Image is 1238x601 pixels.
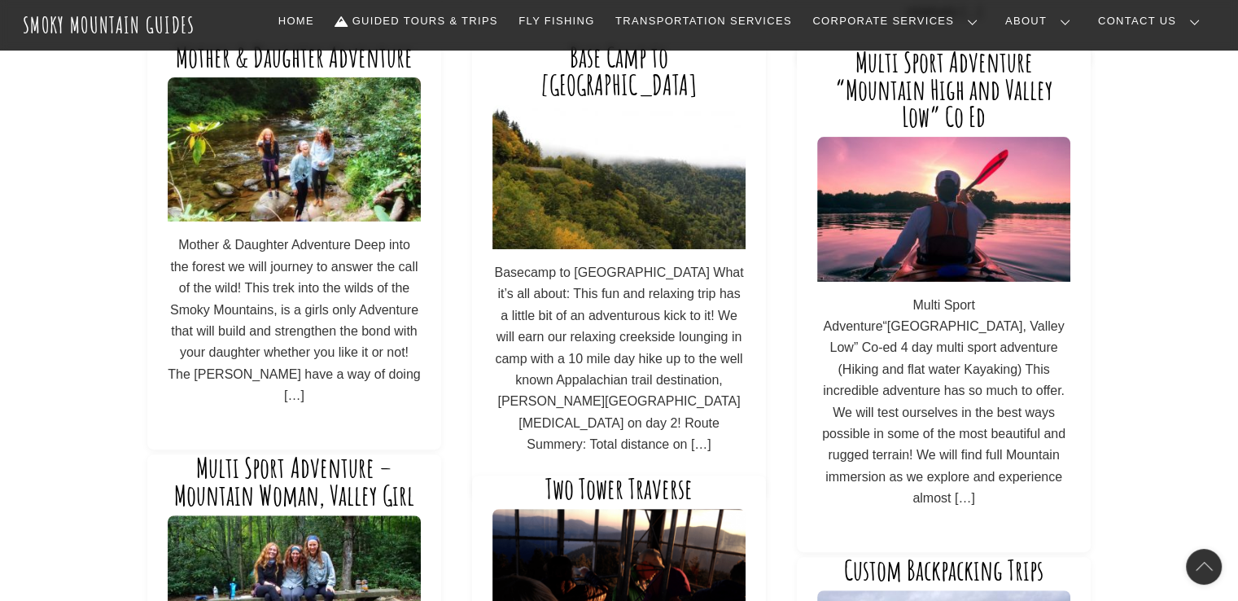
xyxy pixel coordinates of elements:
[329,4,505,38] a: Guided Tours & Trips
[817,295,1070,510] p: Multi Sport Adventure“[GEOGRAPHIC_DATA], Valley Low” Co-ed 4 day multi sport adventure (Hiking an...
[272,4,321,38] a: Home
[844,553,1043,587] a: Custom Backpacking Trips
[23,11,195,38] a: Smoky Mountain Guides
[174,450,414,512] a: Multi Sport Adventure – Mountain Woman, Valley Girl
[512,4,601,38] a: Fly Fishing
[806,4,991,38] a: Corporate Services
[176,40,413,74] a: Mother & Daughter Adventure
[540,40,698,102] a: Base Camp to [GEOGRAPHIC_DATA]
[168,235,421,406] p: Mother & Daughter Adventure Deep into the forest we will journey to answer the call of the wild! ...
[168,77,421,222] img: smokymountainguides.com-women_only-12
[492,262,746,456] p: Basecamp to [GEOGRAPHIC_DATA] What it’s all about: This fun and relaxing trip has a little bit of...
[492,105,746,249] img: DSC_1073
[609,4,798,38] a: Transportation Services
[999,4,1083,38] a: About
[817,137,1070,281] img: kayaking-1149886_1920-min
[835,45,1053,134] a: Multi Sport Adventure “Mountain High and Valley Low” Co Ed
[545,472,693,506] a: Two Tower Traverse
[1091,4,1213,38] a: Contact Us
